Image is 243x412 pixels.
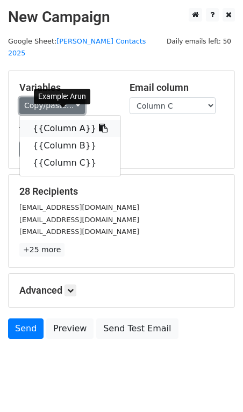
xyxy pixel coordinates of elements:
small: [EMAIL_ADDRESS][DOMAIN_NAME] [19,228,139,236]
h5: Email column [130,82,224,94]
a: +25 more [19,243,65,257]
a: Send Test Email [96,318,178,339]
span: Daily emails left: 50 [163,35,235,47]
h2: New Campaign [8,8,235,26]
small: [EMAIL_ADDRESS][DOMAIN_NAME] [19,203,139,211]
small: [EMAIL_ADDRESS][DOMAIN_NAME] [19,216,139,224]
iframe: Chat Widget [189,360,243,412]
h5: Advanced [19,285,224,296]
a: Copy/paste... [19,97,85,114]
a: {{Column A}} [20,120,120,137]
h5: Variables [19,82,113,94]
small: Google Sheet: [8,37,146,58]
a: Preview [46,318,94,339]
h5: 28 Recipients [19,186,224,197]
a: {{Column B}} [20,137,120,154]
a: Send [8,318,44,339]
a: Daily emails left: 50 [163,37,235,45]
div: Example: Arun [34,89,90,104]
a: {{Column C}} [20,154,120,172]
a: [PERSON_NAME] Contacts 2025 [8,37,146,58]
